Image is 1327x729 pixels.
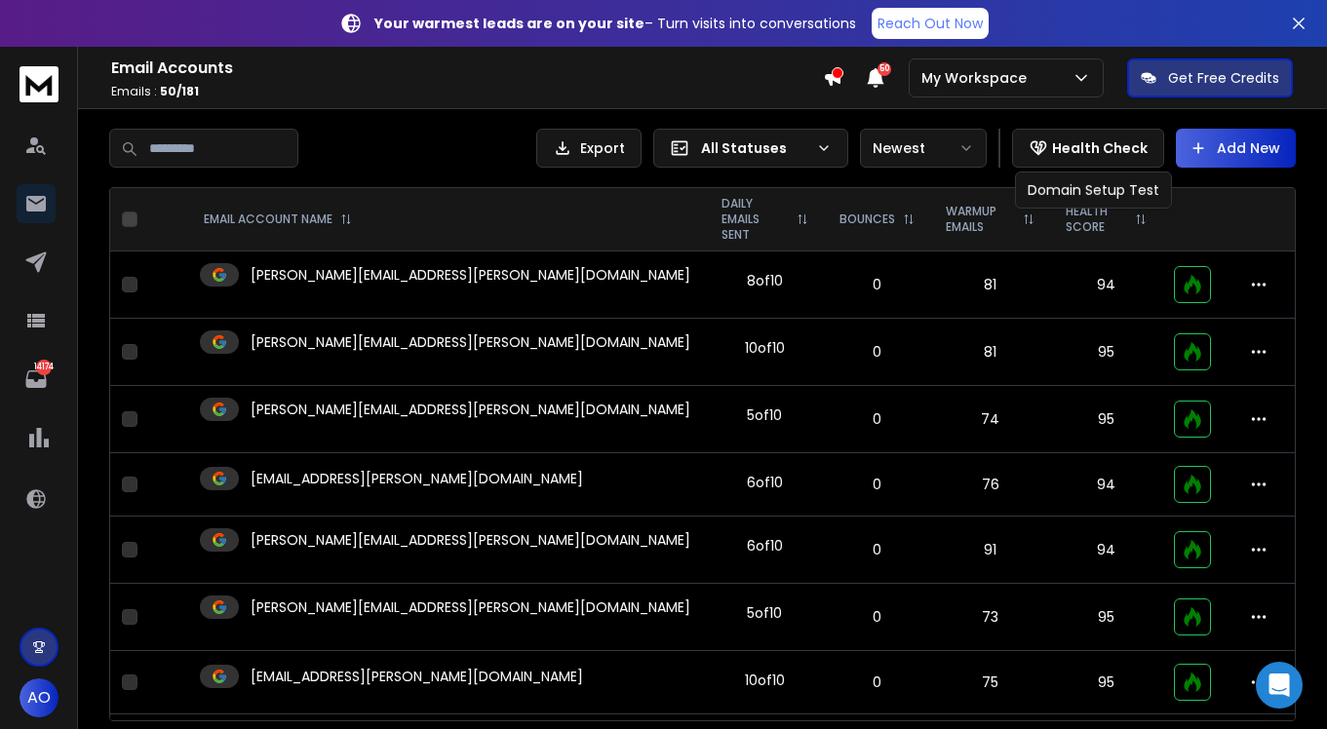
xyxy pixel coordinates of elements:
div: 5 of 10 [747,405,782,425]
p: [PERSON_NAME][EMAIL_ADDRESS][PERSON_NAME][DOMAIN_NAME] [251,597,690,617]
p: [PERSON_NAME][EMAIL_ADDRESS][PERSON_NAME][DOMAIN_NAME] [251,332,690,352]
div: 10 of 10 [745,671,785,690]
div: EMAIL ACCOUNT NAME [204,211,352,227]
td: 74 [930,386,1050,453]
p: My Workspace [921,68,1034,88]
button: Export [536,129,642,168]
div: 8 of 10 [747,271,783,290]
p: Health Check [1052,138,1148,158]
p: HEALTH SCORE [1066,204,1127,235]
p: 0 [836,540,918,559]
td: 91 [930,517,1050,584]
p: 0 [836,475,918,494]
button: Newest [860,129,987,168]
div: 6 of 10 [747,536,783,556]
div: 5 of 10 [747,603,782,623]
div: Domain Setup Test [1015,172,1172,209]
p: Emails : [111,84,823,99]
td: 76 [930,453,1050,517]
button: Get Free Credits [1127,58,1293,97]
td: 94 [1050,517,1162,584]
a: Reach Out Now [872,8,989,39]
p: WARMUP EMAILS [946,204,1015,235]
div: Open Intercom Messenger [1256,662,1303,709]
p: [PERSON_NAME][EMAIL_ADDRESS][PERSON_NAME][DOMAIN_NAME] [251,265,690,285]
td: 94 [1050,251,1162,319]
div: 10 of 10 [745,338,785,358]
div: 6 of 10 [747,473,783,492]
p: Reach Out Now [878,14,983,33]
p: All Statuses [701,138,808,158]
p: [EMAIL_ADDRESS][PERSON_NAME][DOMAIN_NAME] [251,667,583,686]
td: 73 [930,584,1050,651]
p: DAILY EMAILS SENT [722,196,790,243]
h1: Email Accounts [111,57,823,80]
strong: Your warmest leads are on your site [374,14,644,33]
td: 81 [930,251,1050,319]
button: Add New [1176,129,1296,168]
button: AO [20,678,59,717]
p: 0 [836,607,918,627]
td: 95 [1050,319,1162,386]
p: 14174 [36,360,52,375]
p: [EMAIL_ADDRESS][PERSON_NAME][DOMAIN_NAME] [251,469,583,488]
button: Health Check [1012,129,1164,168]
td: 95 [1050,651,1162,714]
p: 0 [836,409,918,429]
p: BOUNCES [839,211,895,227]
td: 95 [1050,584,1162,651]
span: 50 / 181 [160,83,199,99]
td: 81 [930,319,1050,386]
p: 0 [836,342,918,362]
p: Get Free Credits [1168,68,1279,88]
td: 94 [1050,453,1162,517]
a: 14174 [17,360,56,399]
td: 75 [930,651,1050,714]
p: 0 [836,672,918,692]
span: 50 [878,62,891,76]
p: 0 [836,275,918,294]
p: [PERSON_NAME][EMAIL_ADDRESS][PERSON_NAME][DOMAIN_NAME] [251,400,690,419]
p: [PERSON_NAME][EMAIL_ADDRESS][PERSON_NAME][DOMAIN_NAME] [251,530,690,550]
p: – Turn visits into conversations [374,14,856,33]
img: logo [20,66,59,102]
td: 95 [1050,386,1162,453]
